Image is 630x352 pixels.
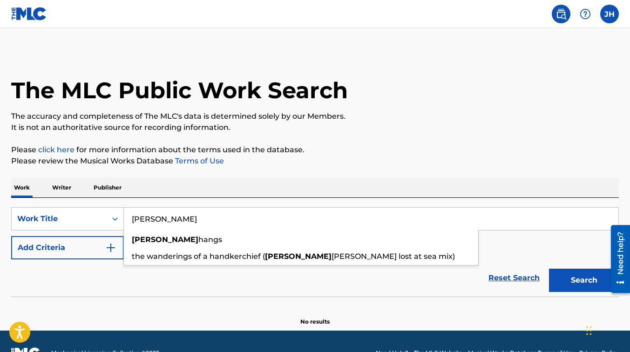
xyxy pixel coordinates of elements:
[11,207,619,297] form: Search Form
[11,76,348,104] h1: The MLC Public Work Search
[132,235,198,244] strong: [PERSON_NAME]
[11,122,619,133] p: It is not an authoritative source for recording information.
[38,145,75,154] a: click here
[132,252,265,261] span: the wanderings of a handkerchief (
[576,5,595,23] div: Help
[173,156,224,165] a: Terms of Use
[583,307,630,352] iframe: Chat Widget
[17,213,101,224] div: Work Title
[484,268,544,288] a: Reset Search
[555,8,567,20] img: search
[11,156,619,167] p: Please review the Musical Works Database
[300,306,330,326] p: No results
[49,178,74,197] p: Writer
[604,221,630,296] iframe: Resource Center
[91,178,124,197] p: Publisher
[11,178,33,197] p: Work
[11,111,619,122] p: The accuracy and completeness of The MLC's data is determined solely by our Members.
[105,242,116,253] img: 9d2ae6d4665cec9f34b9.svg
[11,144,619,156] p: Please for more information about the terms used in the database.
[11,7,47,20] img: MLC Logo
[549,269,619,292] button: Search
[332,252,455,261] span: [PERSON_NAME] lost at sea mix)
[580,8,591,20] img: help
[600,5,619,23] div: User Menu
[11,236,124,259] button: Add Criteria
[552,5,570,23] a: Public Search
[586,317,592,345] div: Drag
[265,252,332,261] strong: [PERSON_NAME]
[198,235,222,244] span: hangs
